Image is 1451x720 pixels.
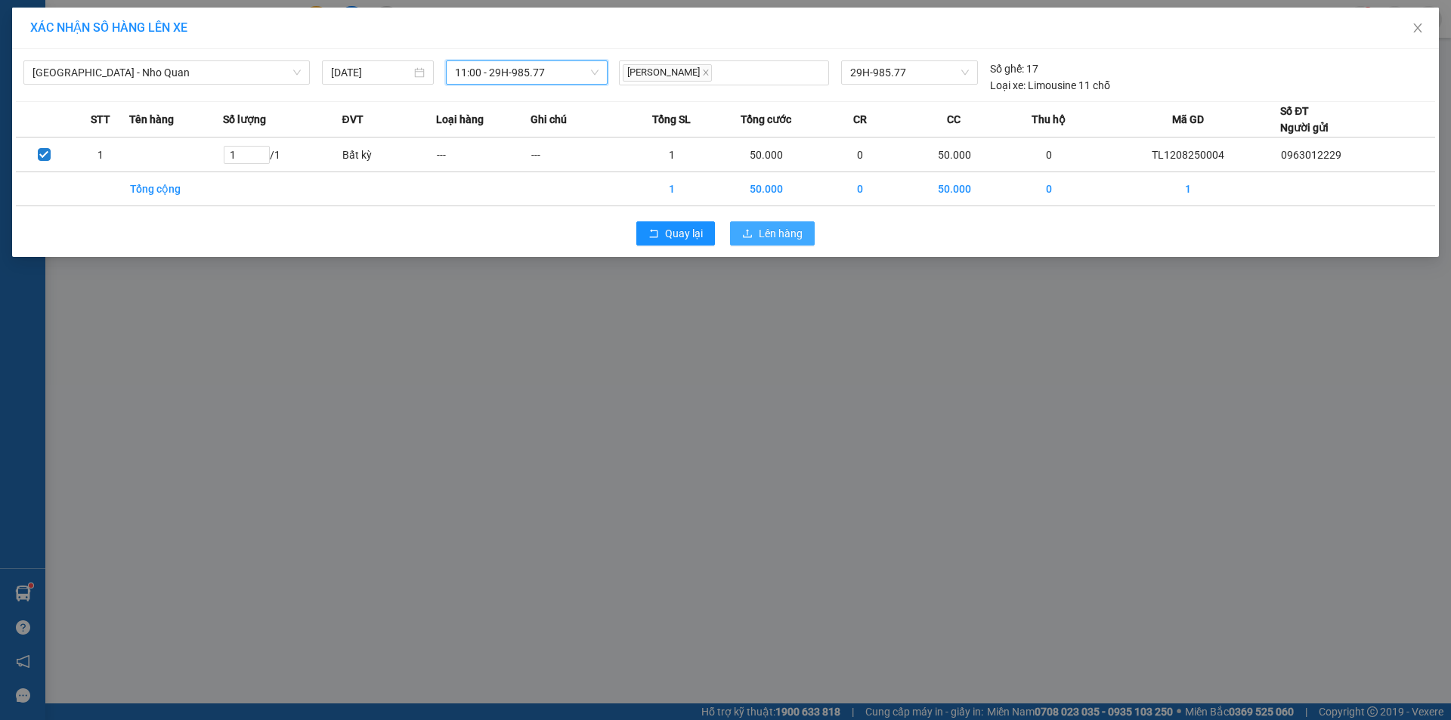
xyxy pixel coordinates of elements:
[129,111,174,128] span: Tên hàng
[1001,138,1096,172] td: 0
[741,111,791,128] span: Tổng cước
[665,225,703,242] span: Quay lại
[30,20,187,35] span: XÁC NHẬN SỐ HÀNG LÊN XE
[32,61,301,84] span: Hà Nội - Nho Quan
[623,64,712,82] span: [PERSON_NAME]
[990,60,1024,77] span: Số ghế:
[719,138,813,172] td: 50.000
[636,221,715,246] button: rollbackQuay lại
[947,111,961,128] span: CC
[652,111,691,128] span: Tổng SL
[624,172,719,206] td: 1
[908,172,1002,206] td: 50.000
[990,60,1038,77] div: 17
[1397,8,1439,50] button: Close
[730,221,815,246] button: uploadLên hàng
[19,19,94,94] img: logo.jpg
[531,138,625,172] td: ---
[436,111,484,128] span: Loại hàng
[990,77,1026,94] span: Loại xe:
[531,111,567,128] span: Ghi chú
[1280,103,1329,136] div: Số ĐT Người gửi
[1032,111,1066,128] span: Thu hộ
[624,138,719,172] td: 1
[742,228,753,240] span: upload
[1001,172,1096,206] td: 0
[84,37,343,56] li: Số 2 [PERSON_NAME], [GEOGRAPHIC_DATA]
[142,78,283,97] b: Gửi khách hàng
[91,111,110,128] span: STT
[1172,111,1204,128] span: Mã GD
[331,64,411,81] input: 12/08/2025
[1096,138,1280,172] td: TL1208250004
[223,111,266,128] span: Số lượng
[455,61,599,84] span: 11:00 - 29H-985.77
[122,17,304,36] b: Duy Khang Limousine
[990,77,1110,94] div: Limousine 11 chỗ
[813,172,908,206] td: 0
[342,111,363,128] span: ĐVT
[702,69,710,76] span: close
[19,110,164,185] b: GỬI : VP [PERSON_NAME]
[165,110,262,143] h1: TL1208250004
[850,61,968,84] span: 29H-985.77
[84,56,343,75] li: Hotline: 19003086
[1412,22,1424,34] span: close
[73,138,129,172] td: 1
[648,228,659,240] span: rollback
[813,138,908,172] td: 0
[129,172,224,206] td: Tổng cộng
[1096,172,1280,206] td: 1
[719,172,813,206] td: 50.000
[1281,149,1341,161] span: 0963012229
[223,138,342,172] td: / 1
[342,138,436,172] td: Bất kỳ
[436,138,531,172] td: ---
[853,111,867,128] span: CR
[759,225,803,242] span: Lên hàng
[908,138,1002,172] td: 50.000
